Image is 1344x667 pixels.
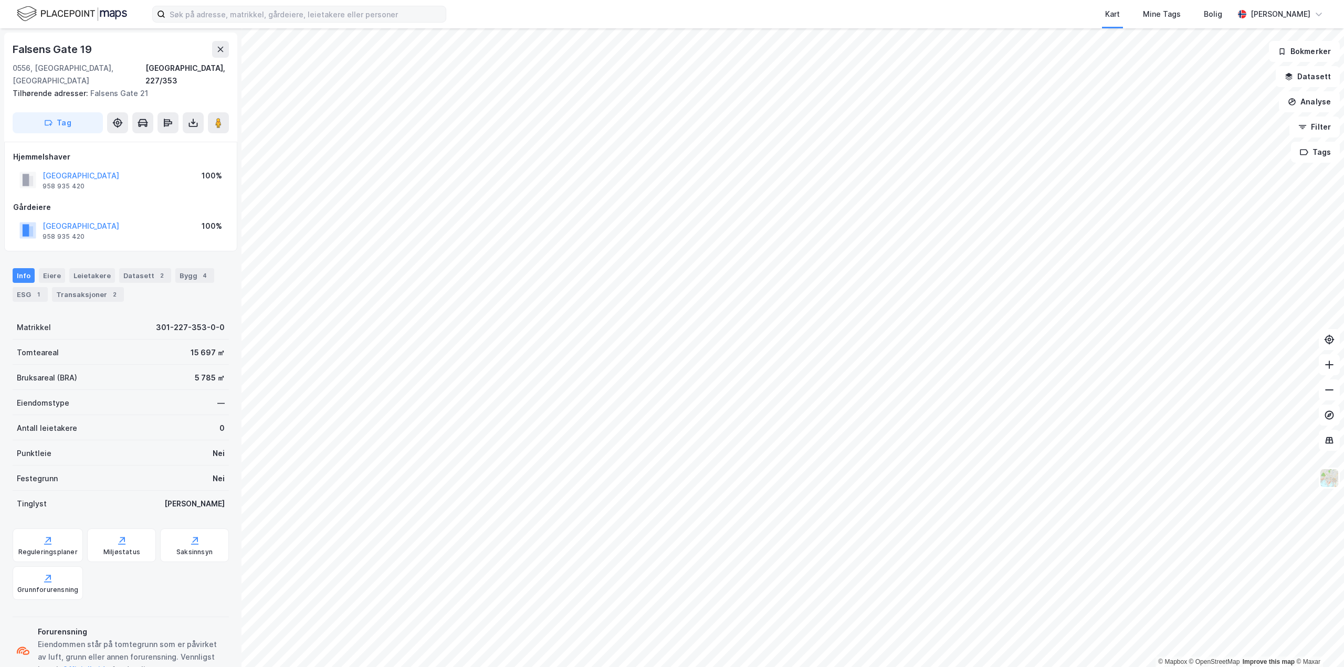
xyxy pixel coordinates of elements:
[13,89,90,98] span: Tilhørende adresser:
[43,182,85,190] div: 958 935 420
[156,321,225,334] div: 301-227-353-0-0
[1143,8,1181,20] div: Mine Tags
[213,472,225,485] div: Nei
[1189,658,1240,665] a: OpenStreetMap
[213,447,225,460] div: Nei
[13,151,228,163] div: Hjemmelshaver
[17,372,77,384] div: Bruksareal (BRA)
[1291,617,1344,667] div: Kontrollprogram for chat
[202,220,222,232] div: 100%
[17,397,69,409] div: Eiendomstype
[1289,117,1340,137] button: Filter
[165,6,446,22] input: Søk på adresse, matrikkel, gårdeiere, leietakere eller personer
[109,289,120,300] div: 2
[17,422,77,435] div: Antall leietakere
[156,270,167,281] div: 2
[18,548,78,556] div: Reguleringsplaner
[1204,8,1222,20] div: Bolig
[1279,91,1340,112] button: Analyse
[164,497,225,510] div: [PERSON_NAME]
[1158,658,1187,665] a: Mapbox
[1269,41,1340,62] button: Bokmerker
[13,201,228,214] div: Gårdeiere
[1251,8,1310,20] div: [PERSON_NAME]
[1291,142,1340,163] button: Tags
[13,287,48,302] div: ESG
[1276,66,1340,87] button: Datasett
[217,397,225,409] div: —
[1291,617,1344,667] iframe: Chat Widget
[119,268,171,283] div: Datasett
[52,287,124,302] div: Transaksjoner
[1105,8,1120,20] div: Kart
[69,268,115,283] div: Leietakere
[17,5,127,23] img: logo.f888ab2527a4732fd821a326f86c7f29.svg
[17,346,59,359] div: Tomteareal
[17,497,47,510] div: Tinglyst
[13,87,220,100] div: Falsens Gate 21
[199,270,210,281] div: 4
[33,289,44,300] div: 1
[13,112,103,133] button: Tag
[191,346,225,359] div: 15 697 ㎡
[17,447,51,460] div: Punktleie
[1319,468,1339,488] img: Z
[202,170,222,182] div: 100%
[103,548,140,556] div: Miljøstatus
[219,422,225,435] div: 0
[1243,658,1295,665] a: Improve this map
[17,586,78,594] div: Grunnforurensning
[38,626,225,638] div: Forurensning
[13,62,145,87] div: 0556, [GEOGRAPHIC_DATA], [GEOGRAPHIC_DATA]
[13,268,35,283] div: Info
[43,232,85,241] div: 958 935 420
[176,548,213,556] div: Saksinnsyn
[17,472,58,485] div: Festegrunn
[145,62,229,87] div: [GEOGRAPHIC_DATA], 227/353
[195,372,225,384] div: 5 785 ㎡
[13,41,94,58] div: Falsens Gate 19
[17,321,51,334] div: Matrikkel
[39,268,65,283] div: Eiere
[175,268,214,283] div: Bygg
